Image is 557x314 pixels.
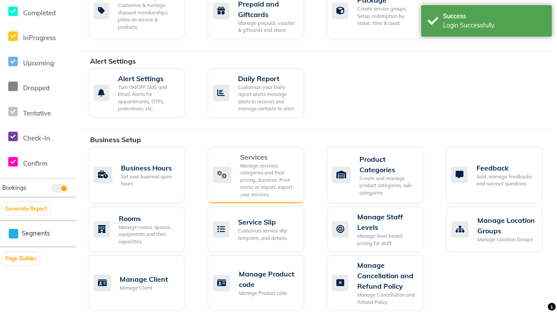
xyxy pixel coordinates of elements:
[118,84,178,113] div: Turn ON/OFF SMS and Email Alerts for appointments, OTPs, promotions, etc.
[120,284,168,292] div: Manage Client
[23,34,56,42] span: InProgress
[208,147,314,204] a: ServicesManage services, categories and their pricing, duration. Print menu, or import, export yo...
[119,213,178,224] div: Rooms
[327,207,433,252] a: Manage Staff LevelsManage level based pricing for staff
[23,9,56,17] span: Completed
[238,84,297,113] div: Customize your Daily report alerts message (stats to receive) and manage contacts to alert.
[121,163,178,173] div: Business Hours
[120,274,168,284] div: Manage Client
[327,255,433,311] a: Manage Cancellation and Refund PolicyManage Cancellation and Refund Policy
[327,147,433,204] a: Product CategoriesCreate and manage product categories, sub-categories
[357,232,416,247] div: Manage level based pricing for staff
[238,73,297,84] div: Daily Report
[446,207,553,252] a: Manage Location GroupsManage Location Groups
[121,173,178,188] div: Set your business open hours
[359,154,416,175] div: Product Categories
[2,184,26,191] span: Bookings
[89,68,195,117] a: Alert SettingsTurn ON/OFF SMS and Email Alerts for appointments, OTPs, promotions, etc.
[476,163,535,173] div: Feedback
[357,291,416,306] div: Manage Cancellation and Refund Policy
[446,147,553,204] a: FeedbackAdd, manage feedbacks and surveys' questions
[22,229,50,238] span: Segments
[238,217,297,227] div: Service Slip
[3,253,39,265] button: Page Builder
[239,269,297,290] div: Manage Product code
[3,203,50,215] button: Generate Report
[477,215,535,236] div: Manage Location Groups
[238,227,297,242] div: Customize service slip template, and details.
[357,260,416,291] div: Manage Cancellation and Refund Policy
[357,212,416,232] div: Manage Staff Levels
[208,207,314,252] a: Service SlipCustomize service slip template, and details.
[89,255,195,311] a: Manage ClientManage Client
[477,236,535,243] div: Manage Location Groups
[239,290,297,297] div: Manage Product code
[118,2,178,31] div: Customise & manage discount memberships plans on service & products
[23,159,47,167] span: Confirm
[357,5,416,27] div: Create service groups, Setup redemption by Value, time & count
[118,73,178,84] div: Alert Settings
[119,224,178,246] div: Manage rooms, spaces, equipments and their capacities.
[208,255,314,311] a: Manage Product codeManage Product code
[240,152,297,162] div: Services
[23,109,51,117] span: Tentative
[23,84,50,92] span: Dropped
[23,59,54,67] span: Upcoming
[89,207,195,252] a: RoomsManage rooms, spaces, equipments and their capacities.
[238,20,297,34] div: Manage prepaid, voucher & giftcards and share
[476,173,535,188] div: Add, manage feedbacks and surveys' questions
[89,147,195,204] a: Business HoursSet your business open hours
[23,134,50,142] span: Check-In
[443,12,545,21] div: Success
[208,68,314,117] a: Daily ReportCustomize your Daily report alerts message (stats to receive) and manage contacts to ...
[443,21,545,30] div: Login Successfully.
[359,175,416,197] div: Create and manage product categories, sub-categories
[240,162,297,198] div: Manage services, categories and their pricing, duration. Print menu, or import, export your servi...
